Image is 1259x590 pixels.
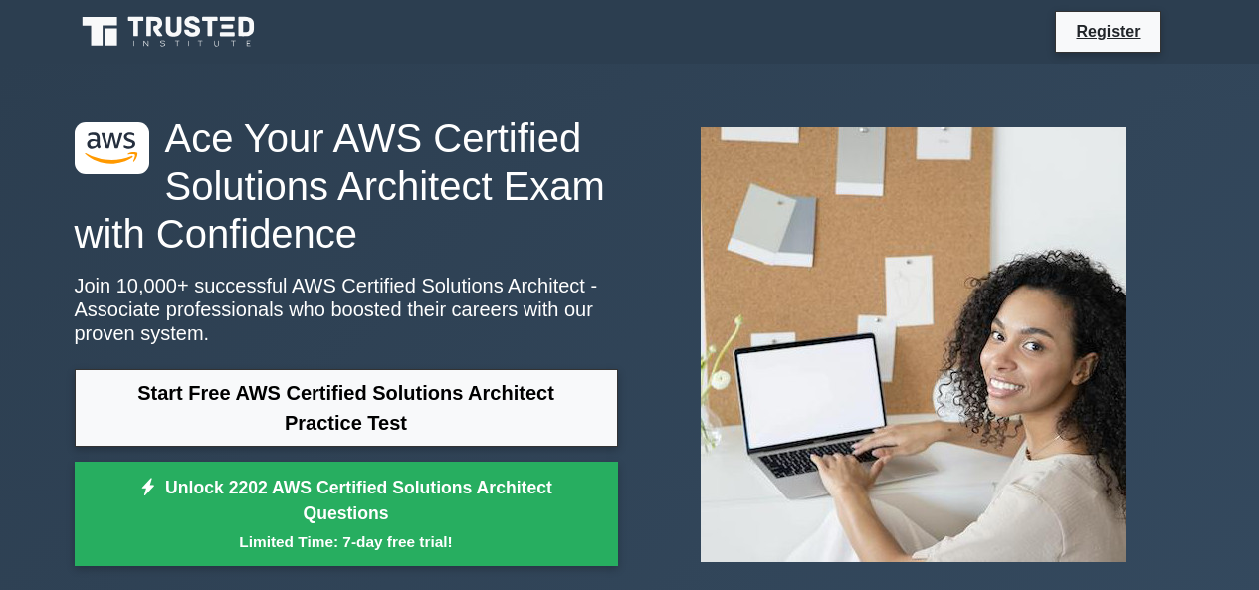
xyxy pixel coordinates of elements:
[75,369,618,447] a: Start Free AWS Certified Solutions Architect Practice Test
[75,462,618,567] a: Unlock 2202 AWS Certified Solutions Architect QuestionsLimited Time: 7-day free trial!
[100,530,593,553] small: Limited Time: 7-day free trial!
[75,114,618,258] h1: Ace Your AWS Certified Solutions Architect Exam with Confidence
[1064,19,1152,44] a: Register
[75,274,618,345] p: Join 10,000+ successful AWS Certified Solutions Architect - Associate professionals who boosted t...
